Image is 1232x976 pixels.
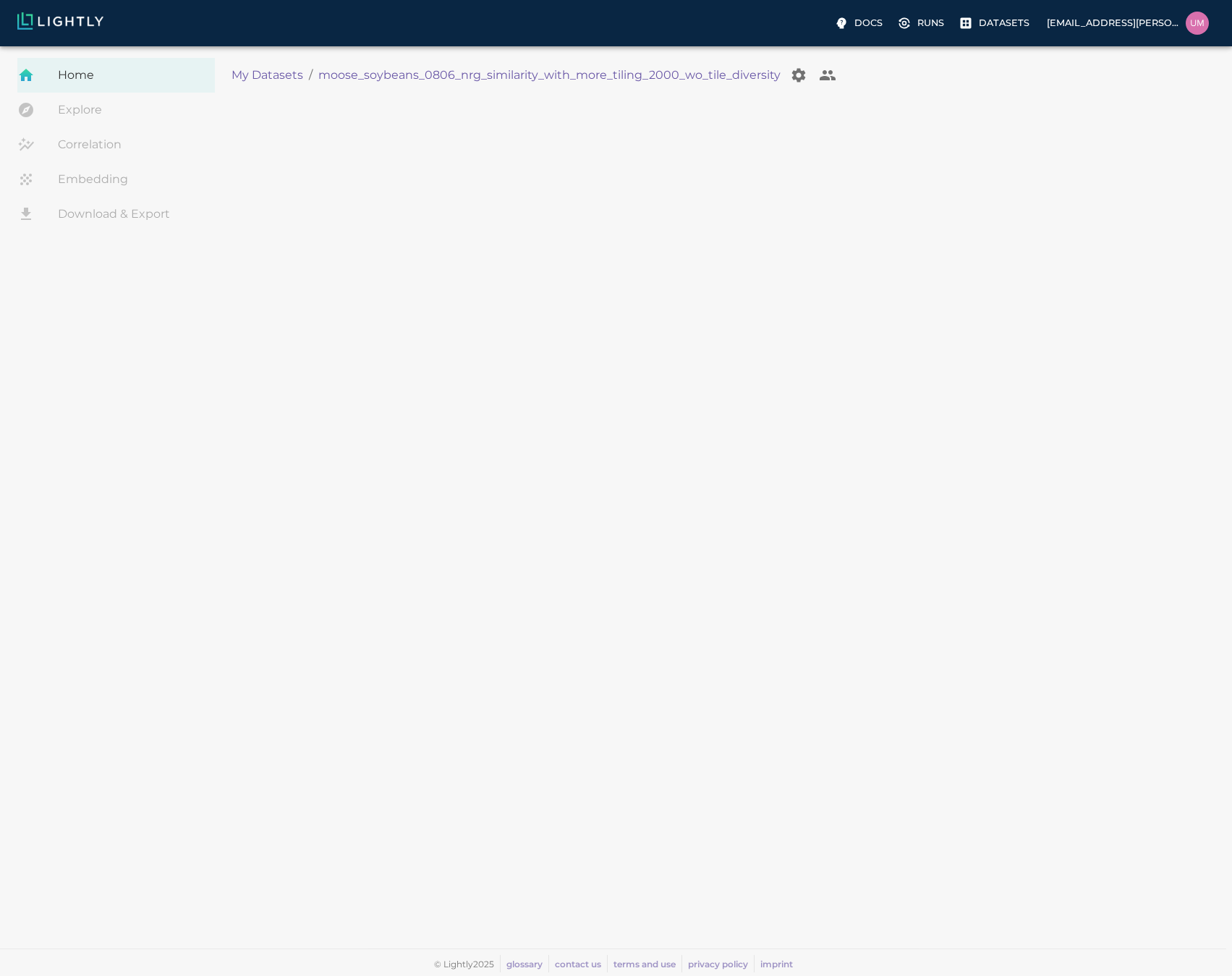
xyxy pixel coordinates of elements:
[760,959,793,969] a: imprint
[506,959,543,969] a: glossary
[854,16,883,30] p: Docs
[1047,16,1180,30] p: [EMAIL_ADDRESS][PERSON_NAME][DOMAIN_NAME]
[1041,7,1215,39] label: [EMAIL_ADDRESS][PERSON_NAME][DOMAIN_NAME]uma.govindarajan@bluerivertech.com
[58,67,203,84] span: Home
[784,61,813,90] button: Manage your dataset
[831,12,888,35] label: Docs
[956,12,1035,35] label: Datasets
[17,58,215,93] a: Home
[894,12,950,35] label: Runs
[318,67,781,84] a: moose_soybeans_0806_nrg_similarity_with_more_tiling_2000_wo_tile_diversity
[231,61,883,90] nav: breadcrumb
[17,162,215,197] a: Embedding
[613,959,676,969] a: terms and use
[17,197,215,232] a: Download & Export
[17,93,215,127] a: Explore
[231,67,303,84] a: My Datasets
[1186,12,1209,35] img: uma.govindarajan@bluerivertech.com
[17,58,215,232] nav: explore, analyze, sample, metadata, embedding, correlations label, download your dataset
[17,12,103,30] img: Lightly
[917,16,944,30] p: Runs
[688,959,748,969] a: privacy policy
[813,61,842,90] button: Collaborate on your dataset
[309,67,313,84] li: /
[555,959,601,969] a: contact us
[434,959,494,969] span: © Lightly 2025
[17,127,215,162] a: Correlation
[979,16,1029,30] p: Datasets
